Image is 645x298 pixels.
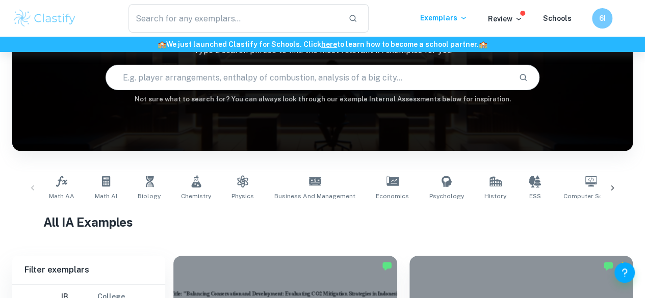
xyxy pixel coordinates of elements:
[95,192,117,201] span: Math AI
[479,40,487,48] span: 🏫
[488,13,523,24] p: Review
[543,14,572,22] a: Schools
[106,63,511,92] input: E.g. player arrangements, enthalpy of combustion, analysis of a big city...
[49,192,74,201] span: Math AA
[158,40,166,48] span: 🏫
[128,4,340,33] input: Search for any exemplars...
[12,94,633,104] h6: Not sure what to search for? You can always look through our example Internal Assessments below f...
[592,8,612,29] button: 6I
[617,261,628,271] div: Premium
[138,192,161,201] span: Biology
[12,8,77,29] img: Clastify logo
[529,192,541,201] span: ESS
[614,262,635,283] button: Help and Feedback
[231,192,254,201] span: Physics
[603,261,613,271] img: Marked
[43,213,602,231] h1: All IA Examples
[420,12,468,23] p: Exemplars
[597,13,608,24] h6: 6I
[321,40,337,48] a: here
[2,39,643,50] h6: We just launched Clastify for Schools. Click to learn how to become a school partner.
[376,192,409,201] span: Economics
[514,69,532,86] button: Search
[429,192,464,201] span: Psychology
[484,192,506,201] span: History
[382,261,392,271] img: Marked
[12,256,165,284] h6: Filter exemplars
[181,192,211,201] span: Chemistry
[563,192,618,201] span: Computer Science
[274,192,355,201] span: Business and Management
